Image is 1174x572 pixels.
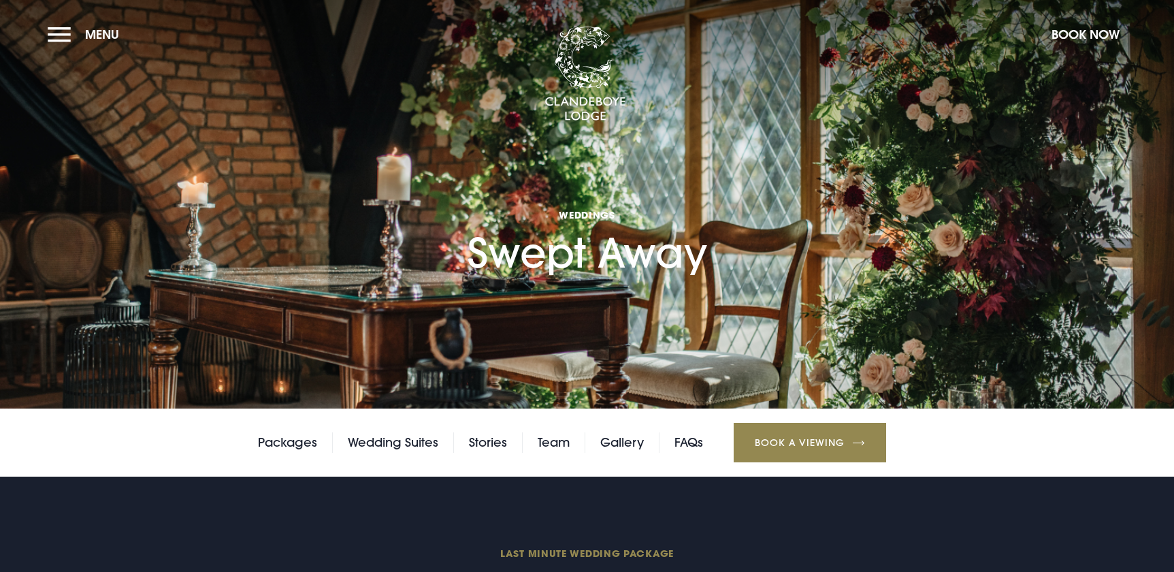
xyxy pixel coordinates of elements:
[538,432,570,453] a: Team
[469,432,507,453] a: Stories
[258,432,317,453] a: Packages
[674,432,703,453] a: FAQs
[600,432,644,453] a: Gallery
[348,432,438,453] a: Wedding Suites
[734,423,886,462] a: Book a Viewing
[263,547,911,560] span: Last minute wedding package
[48,20,126,49] button: Menu
[1045,20,1126,49] button: Book Now
[85,27,119,42] span: Menu
[468,208,707,221] span: Weddings
[544,27,626,122] img: Clandeboye Lodge
[468,138,707,278] h1: Swept Away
